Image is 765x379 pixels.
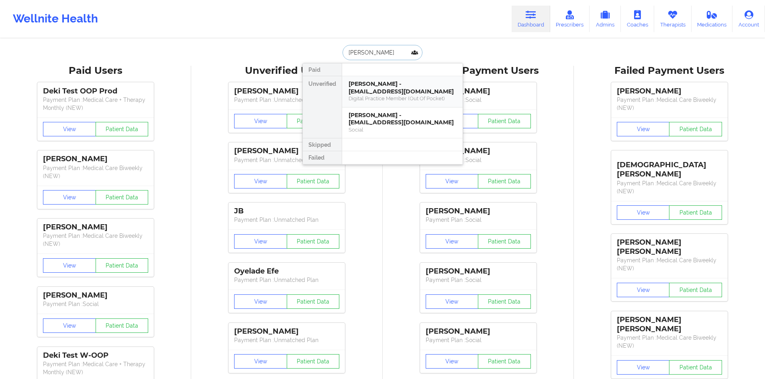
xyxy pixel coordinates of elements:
[43,351,148,360] div: Deki Test W-OOP
[617,87,722,96] div: [PERSON_NAME]
[732,6,765,32] a: Account
[669,122,722,136] button: Patient Data
[234,114,287,128] button: View
[426,174,479,188] button: View
[550,6,590,32] a: Prescribers
[617,360,670,375] button: View
[426,96,531,104] p: Payment Plan : Social
[478,174,531,188] button: Patient Data
[426,327,531,336] div: [PERSON_NAME]
[287,174,340,188] button: Patient Data
[426,216,531,224] p: Payment Plan : Social
[303,138,342,151] div: Skipped
[426,267,531,276] div: [PERSON_NAME]
[234,327,339,336] div: [PERSON_NAME]
[303,63,342,76] div: Paid
[669,360,722,375] button: Patient Data
[349,80,456,95] div: [PERSON_NAME] - [EMAIL_ADDRESS][DOMAIN_NAME]
[43,223,148,232] div: [PERSON_NAME]
[478,234,531,249] button: Patient Data
[426,207,531,216] div: [PERSON_NAME]
[426,234,479,249] button: View
[43,291,148,300] div: [PERSON_NAME]
[617,205,670,220] button: View
[617,179,722,195] p: Payment Plan : Medical Care Biweekly (NEW)
[303,76,342,138] div: Unverified
[426,87,531,96] div: [PERSON_NAME]
[617,96,722,112] p: Payment Plan : Medical Care Biweekly (NEW)
[617,256,722,272] p: Payment Plan : Medical Care Biweekly (NEW)
[43,96,148,112] p: Payment Plan : Medical Care + Therapy Monthly (NEW)
[234,234,287,249] button: View
[349,111,456,126] div: [PERSON_NAME] - [EMAIL_ADDRESS][DOMAIN_NAME]
[43,190,96,205] button: View
[669,205,722,220] button: Patient Data
[478,114,531,128] button: Patient Data
[388,65,568,77] div: Skipped Payment Users
[234,267,339,276] div: Oyelade Efe
[617,154,722,179] div: [DEMOGRAPHIC_DATA][PERSON_NAME]
[96,190,149,205] button: Patient Data
[96,318,149,333] button: Patient Data
[234,156,339,164] p: Payment Plan : Unmatched Plan
[287,294,340,309] button: Patient Data
[692,6,733,32] a: Medications
[43,122,96,136] button: View
[43,164,148,180] p: Payment Plan : Medical Care Biweekly (NEW)
[349,126,456,133] div: Social
[234,207,339,216] div: JB
[617,122,670,136] button: View
[512,6,550,32] a: Dashboard
[426,354,479,369] button: View
[590,6,621,32] a: Admins
[349,95,456,102] div: Digital Practice Member (Out Of Pocket)
[234,336,339,344] p: Payment Plan : Unmatched Plan
[234,294,287,309] button: View
[617,283,670,297] button: View
[43,300,148,308] p: Payment Plan : Social
[303,151,342,164] div: Failed
[287,234,340,249] button: Patient Data
[426,336,531,344] p: Payment Plan : Social
[96,258,149,273] button: Patient Data
[96,122,149,136] button: Patient Data
[234,216,339,224] p: Payment Plan : Unmatched Plan
[621,6,654,32] a: Coaches
[287,354,340,369] button: Patient Data
[43,258,96,273] button: View
[234,87,339,96] div: [PERSON_NAME]
[426,276,531,284] p: Payment Plan : Social
[426,294,479,309] button: View
[43,154,148,164] div: [PERSON_NAME]
[478,294,531,309] button: Patient Data
[579,65,759,77] div: Failed Payment Users
[43,318,96,333] button: View
[426,156,531,164] p: Payment Plan : Social
[234,174,287,188] button: View
[426,146,531,156] div: [PERSON_NAME]
[617,334,722,350] p: Payment Plan : Medical Care Biweekly (NEW)
[43,232,148,248] p: Payment Plan : Medical Care Biweekly (NEW)
[234,96,339,104] p: Payment Plan : Unmatched Plan
[617,315,722,334] div: [PERSON_NAME] [PERSON_NAME]
[234,276,339,284] p: Payment Plan : Unmatched Plan
[43,87,148,96] div: Deki Test OOP Prod
[669,283,722,297] button: Patient Data
[654,6,692,32] a: Therapists
[234,146,339,156] div: [PERSON_NAME]
[43,360,148,376] p: Payment Plan : Medical Care + Therapy Monthly (NEW)
[617,238,722,256] div: [PERSON_NAME] [PERSON_NAME]
[478,354,531,369] button: Patient Data
[287,114,340,128] button: Patient Data
[6,65,186,77] div: Paid Users
[234,354,287,369] button: View
[197,65,377,77] div: Unverified Users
